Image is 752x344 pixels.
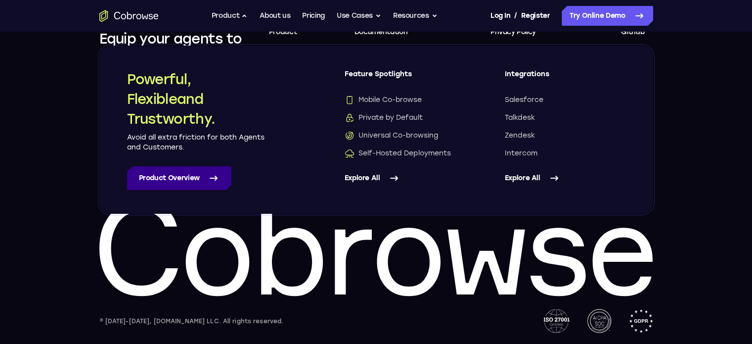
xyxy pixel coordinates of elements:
img: Private by Default [345,113,354,123]
a: Intercom [505,148,625,158]
a: Go to the home page [99,10,159,22]
span: Private by Default [345,113,423,123]
span: Integrations [505,69,625,87]
button: Resources [393,6,438,26]
span: Talkdesk [505,113,535,123]
span: Zendesk [505,131,535,141]
span: Mobile Co-browse [345,95,422,105]
img: Self-Hosted Deployments [345,148,354,158]
a: Explore All [345,166,465,190]
span: Documentation [354,28,407,36]
a: Product [265,22,312,42]
img: AICPA SOC [587,309,611,333]
img: Universal Co-browsing [345,131,354,141]
span: Universal Co-browsing [345,131,438,141]
a: Self-Hosted DeploymentsSelf-Hosted Deployments [345,148,465,158]
a: Pricing [302,6,325,26]
img: ISO [543,309,569,333]
a: Private by DefaultPrivate by Default [345,113,465,123]
a: Universal Co-browsingUniversal Co-browsing [345,131,465,141]
a: About us [260,6,290,26]
span: Privacy Policy [490,28,536,36]
span: Feature Spotlights [345,69,465,87]
a: Documentation [351,22,448,42]
img: Mobile Co-browse [345,95,354,105]
a: Salesforce [505,95,625,105]
a: Try Online Demo [562,6,653,26]
a: Product Overview [127,166,231,190]
span: / [514,10,517,22]
a: Mobile Co-browseMobile Co-browse [345,95,465,105]
a: Github [617,22,653,42]
a: Privacy Policy [487,22,578,42]
span: Github [621,28,644,36]
img: GDPR [629,309,653,333]
span: Salesforce [505,95,543,105]
span: Intercom [505,148,537,158]
a: Register [521,6,550,26]
h2: Powerful, Flexible and Trustworthy. [127,69,265,129]
span: Product [269,28,297,36]
a: Log In [490,6,510,26]
div: © [DATE]-[DATE], [DOMAIN_NAME] LLC. All rights reserved. [99,316,284,326]
button: Product [212,6,248,26]
a: Talkdesk [505,113,625,123]
a: Explore All [505,166,625,190]
p: Avoid all extra friction for both Agents and Customers. [127,133,265,152]
span: Self-Hosted Deployments [345,148,451,158]
a: Zendesk [505,131,625,141]
button: Use Cases [337,6,381,26]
